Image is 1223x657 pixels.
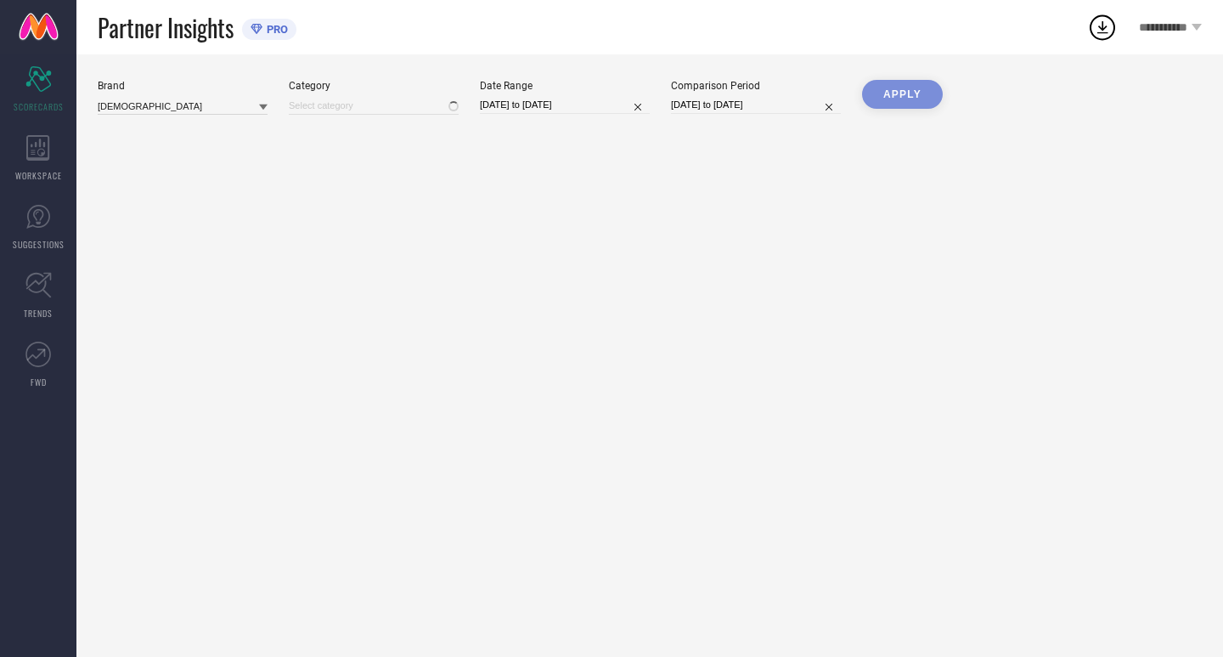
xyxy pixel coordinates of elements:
[14,100,64,113] span: SCORECARDS
[13,238,65,251] span: SUGGESTIONS
[98,10,234,45] span: Partner Insights
[262,23,288,36] span: PRO
[289,80,459,92] div: Category
[671,96,841,114] input: Select comparison period
[671,80,841,92] div: Comparison Period
[480,96,650,114] input: Select date range
[31,376,47,388] span: FWD
[1087,12,1118,42] div: Open download list
[480,80,650,92] div: Date Range
[98,80,268,92] div: Brand
[15,169,62,182] span: WORKSPACE
[24,307,53,320] span: TRENDS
